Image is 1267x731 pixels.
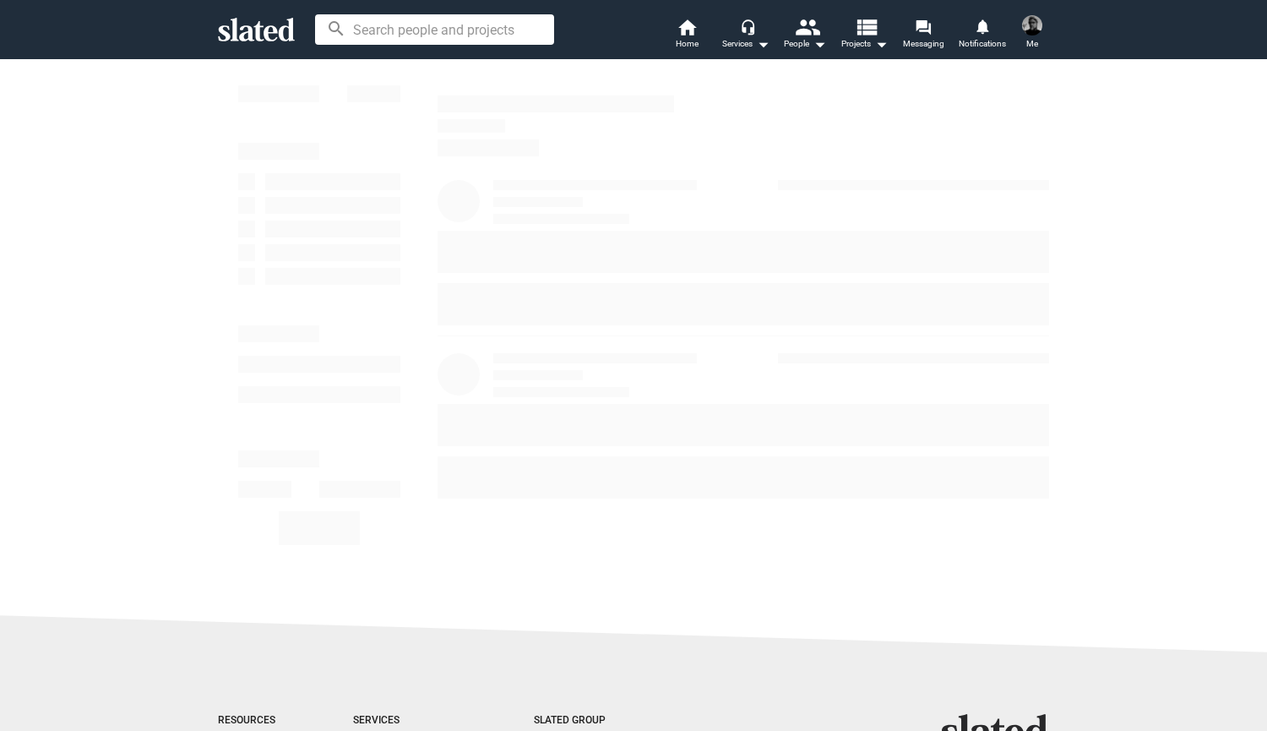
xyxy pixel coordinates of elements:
div: Slated Group [534,714,649,728]
mat-icon: arrow_drop_down [809,34,829,54]
div: Services [722,34,769,54]
mat-icon: headset_mic [740,19,755,34]
button: Charles SpanoMe [1012,12,1052,56]
span: Projects [841,34,888,54]
div: Services [353,714,466,728]
a: Home [657,17,716,54]
a: Messaging [894,17,953,54]
mat-icon: people [795,14,819,39]
button: Services [716,17,775,54]
button: People [775,17,835,54]
mat-icon: forum [915,19,931,35]
a: Notifications [953,17,1012,54]
mat-icon: view_list [854,14,878,39]
img: Charles Spano [1022,15,1042,35]
mat-icon: notifications [974,18,990,34]
mat-icon: home [677,17,697,37]
div: People [784,34,826,54]
mat-icon: arrow_drop_down [753,34,773,54]
input: Search people and projects [315,14,554,45]
button: Projects [835,17,894,54]
span: Me [1026,34,1038,54]
mat-icon: arrow_drop_down [871,34,891,54]
span: Home [676,34,699,54]
span: Messaging [903,34,944,54]
div: Resources [218,714,285,728]
span: Notifications [959,34,1006,54]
